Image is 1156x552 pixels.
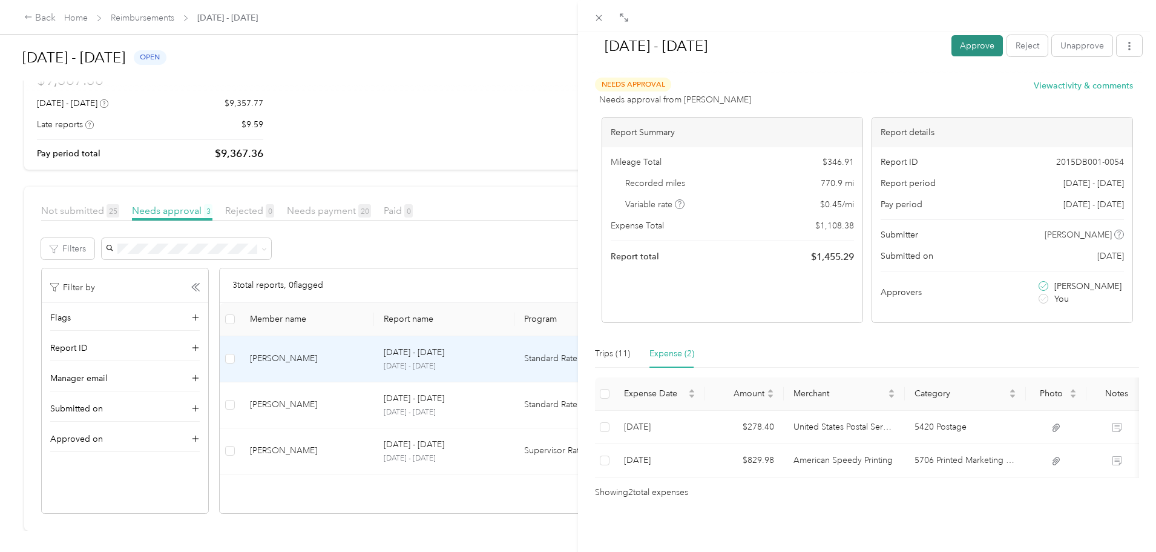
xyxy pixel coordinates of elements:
[1086,377,1147,411] th: Notes
[611,250,659,263] span: Report total
[784,377,905,411] th: Merchant
[1088,484,1156,552] iframe: Everlance-gr Chat Button Frame
[881,228,918,241] span: Submitter
[1069,387,1077,394] span: caret-up
[705,377,784,411] th: Amount
[599,93,751,106] span: Needs approval from [PERSON_NAME]
[905,411,1026,444] td: 5420 Postage
[823,156,854,168] span: $ 346.91
[767,387,774,394] span: caret-up
[881,250,933,262] span: Submitted on
[784,444,905,477] td: American Speedy Printing
[688,387,695,394] span: caret-up
[602,118,862,147] div: Report Summary
[905,377,1026,411] th: Category
[1063,177,1124,190] span: [DATE] - [DATE]
[624,388,686,399] span: Expense Date
[784,411,905,444] td: United States Postal Service
[611,156,662,168] span: Mileage Total
[1052,35,1112,56] button: Unapprove
[1009,393,1016,400] span: caret-down
[951,35,1003,56] button: Approve
[888,393,895,400] span: caret-down
[595,78,671,91] span: Needs Approval
[881,286,922,299] span: Approvers
[1063,198,1124,211] span: [DATE] - [DATE]
[1056,156,1124,168] span: 2015DB001-0054
[705,411,784,444] td: $278.40
[820,198,854,211] span: $ 0.45 / mi
[611,219,664,232] span: Expense Total
[1054,293,1069,305] span: You
[767,393,774,400] span: caret-down
[1097,250,1124,262] span: [DATE]
[1045,228,1112,241] span: [PERSON_NAME]
[905,444,1026,477] td: 5706 Printed Marketing Material
[595,347,630,361] div: Trips (11)
[592,32,943,61] h1: Aug 18 - 31, 2025
[715,388,764,399] span: Amount
[888,387,895,394] span: caret-up
[614,377,705,411] th: Expense Date
[1026,377,1086,411] th: Photo
[1034,79,1133,92] button: Viewactivity & comments
[811,250,854,264] span: $ 1,455.29
[1069,393,1077,400] span: caret-down
[1054,280,1122,293] span: [PERSON_NAME]
[1009,387,1016,394] span: caret-up
[815,219,854,232] span: $ 1,108.38
[625,198,685,211] span: Variable rate
[915,388,1007,399] span: Category
[881,198,922,211] span: Pay period
[614,444,705,477] td: 8-27-2025
[1007,35,1048,56] button: Reject
[1036,388,1067,399] span: Photo
[688,393,695,400] span: caret-down
[595,486,688,499] span: Showing 2 total expenses
[872,118,1132,147] div: Report details
[649,347,694,361] div: Expense (2)
[614,411,705,444] td: 8-28-2025
[705,444,784,477] td: $829.98
[881,156,918,168] span: Report ID
[821,177,854,190] span: 770.9 mi
[881,177,936,190] span: Report period
[793,388,885,399] span: Merchant
[625,177,685,190] span: Recorded miles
